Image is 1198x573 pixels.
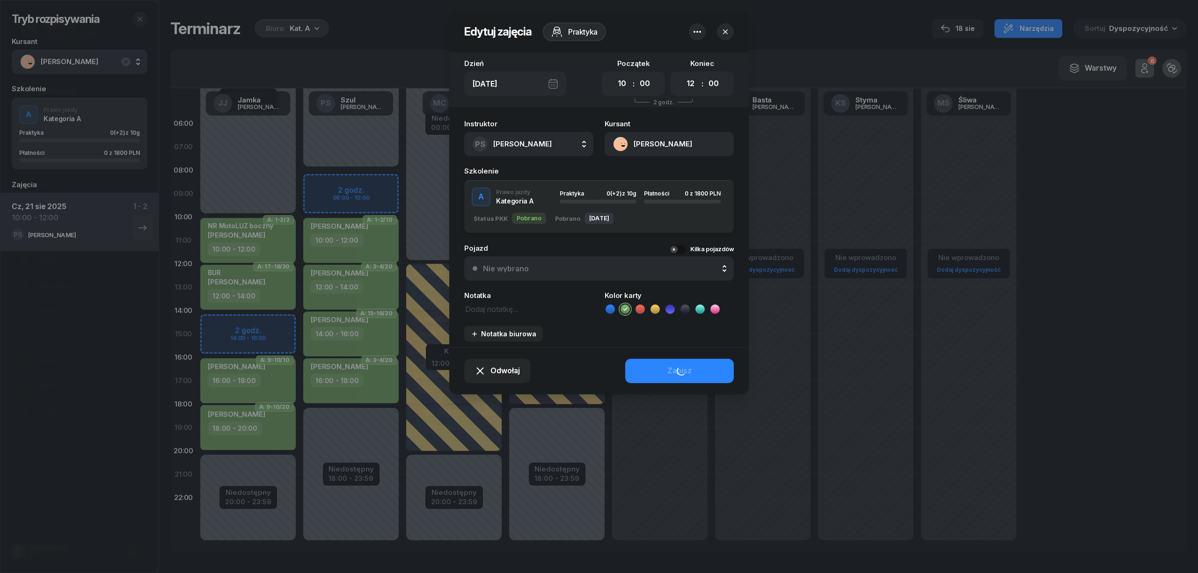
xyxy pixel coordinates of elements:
div: Kilka pojazdów [690,245,734,254]
h2: Edytuj zajęcia [464,24,532,39]
div: : [633,78,635,89]
button: Kilka pojazdów [669,245,734,254]
button: PS[PERSON_NAME] [464,132,593,156]
button: Odwołaj [464,359,530,383]
button: Nie wybrano [464,256,734,281]
div: Nie wybrano [483,265,529,272]
span: Odwołaj [490,365,520,377]
button: [PERSON_NAME] [605,132,734,156]
span: [PERSON_NAME] [493,139,552,148]
button: Notatka biurowa [464,326,543,341]
div: : [701,78,703,89]
div: Notatka biurowa [471,330,536,338]
span: PS [475,140,485,148]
